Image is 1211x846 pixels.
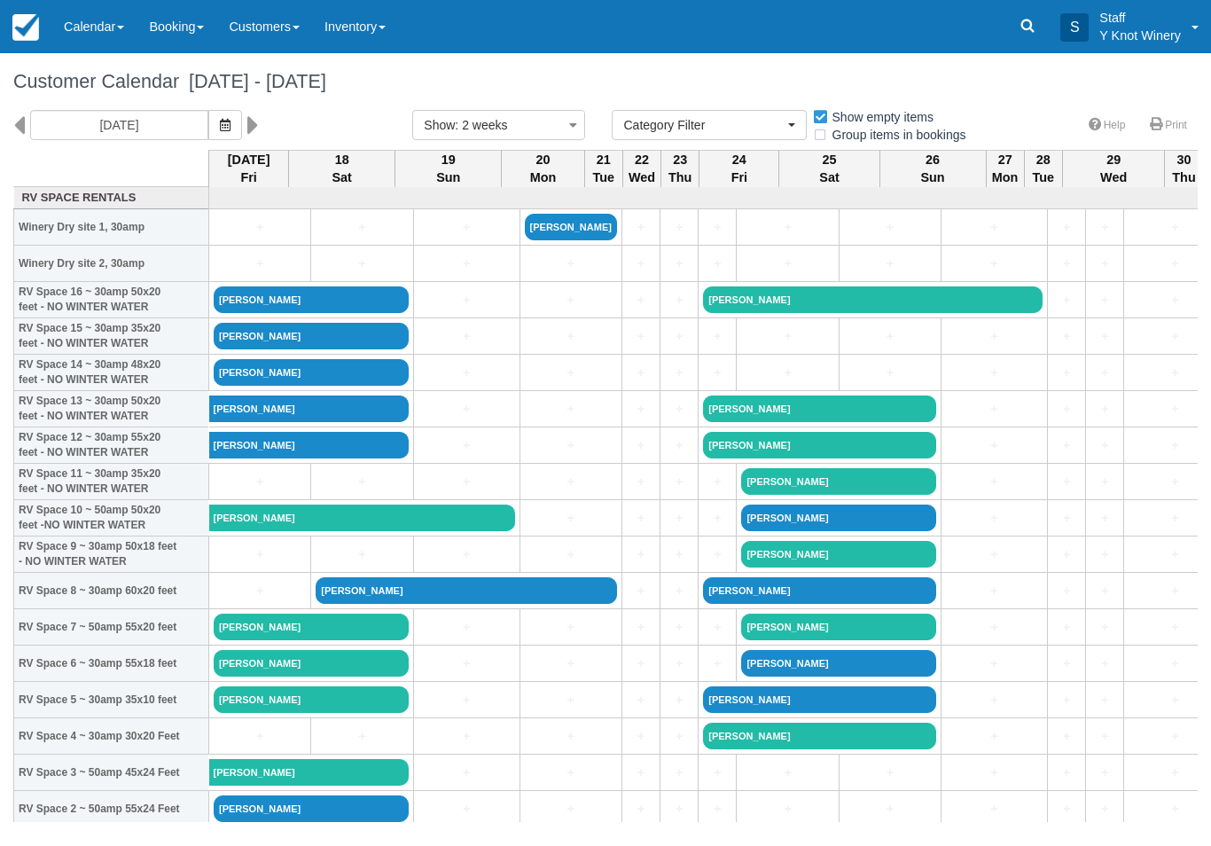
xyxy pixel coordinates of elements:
[214,795,409,822] a: [PERSON_NAME]
[1090,255,1119,273] a: +
[946,691,1043,709] a: +
[844,218,936,237] a: +
[665,582,693,600] a: +
[844,800,936,819] a: +
[665,473,693,491] a: +
[1090,436,1119,455] a: +
[741,650,936,677] a: [PERSON_NAME]
[665,654,693,673] a: +
[703,327,731,346] a: +
[214,727,306,746] a: +
[665,436,693,455] a: +
[502,150,584,187] th: 20 Mon
[214,545,306,564] a: +
[812,121,978,148] label: Group items in bookings
[703,396,936,422] a: [PERSON_NAME]
[1078,113,1137,138] a: Help
[1052,364,1081,382] a: +
[418,800,515,819] a: +
[1090,691,1119,709] a: +
[12,14,39,41] img: checkfront-main-nav-mini-logo.png
[1052,654,1081,673] a: +
[525,436,617,455] a: +
[14,355,209,391] th: RV Space 14 ~ 30amp 48x20 feet - NO WINTER WATER
[627,582,655,600] a: +
[418,436,515,455] a: +
[316,473,408,491] a: +
[1052,218,1081,237] a: +
[665,800,693,819] a: +
[209,150,289,187] th: [DATE] Fri
[665,364,693,382] a: +
[703,432,936,458] a: [PERSON_NAME]
[418,255,515,273] a: +
[525,800,617,819] a: +
[946,255,1043,273] a: +
[418,291,515,309] a: +
[418,473,515,491] a: +
[844,327,936,346] a: +
[665,764,693,782] a: +
[741,614,936,640] a: [PERSON_NAME]
[1060,13,1089,42] div: S
[179,70,326,92] span: [DATE] - [DATE]
[627,291,655,309] a: +
[1052,327,1081,346] a: +
[703,545,731,564] a: +
[627,800,655,819] a: +
[1090,364,1119,382] a: +
[209,432,409,458] a: [PERSON_NAME]
[418,691,515,709] a: +
[703,800,731,819] a: +
[525,509,617,528] a: +
[14,391,209,427] th: RV Space 13 ~ 30amp 50x20 feet - NO WINTER WATER
[627,436,655,455] a: +
[946,364,1043,382] a: +
[14,246,209,282] th: Winery Dry site 2, 30amp
[741,468,936,495] a: [PERSON_NAME]
[741,255,833,273] a: +
[741,764,833,782] a: +
[627,473,655,491] a: +
[665,218,693,237] a: +
[455,118,507,132] span: : 2 weeks
[289,150,395,187] th: 18 Sat
[14,755,209,791] th: RV Space 3 ~ 50amp 45x24 Feet
[661,150,699,187] th: 23 Thu
[699,150,779,187] th: 24 Fri
[844,364,936,382] a: +
[525,400,617,419] a: +
[1099,27,1181,44] p: Y Knot Winery
[214,473,306,491] a: +
[946,400,1043,419] a: +
[584,150,622,187] th: 21 Tue
[14,609,209,646] th: RV Space 7 ~ 50amp 55x20 feet
[946,545,1043,564] a: +
[1052,473,1081,491] a: +
[209,505,515,531] a: [PERSON_NAME]
[1165,150,1203,187] th: 30 Thu
[1090,764,1119,782] a: +
[525,654,617,673] a: +
[741,364,833,382] a: +
[703,686,936,713] a: [PERSON_NAME]
[703,723,936,749] a: [PERSON_NAME]
[1090,218,1119,237] a: +
[612,110,807,140] button: Category Filter
[1052,764,1081,782] a: +
[812,104,945,130] label: Show empty items
[418,764,515,782] a: +
[418,400,515,419] a: +
[1052,800,1081,819] a: +
[665,727,693,746] a: +
[525,255,617,273] a: +
[946,582,1043,600] a: +
[316,727,408,746] a: +
[946,654,1043,673] a: +
[703,764,731,782] a: +
[14,718,209,755] th: RV Space 4 ~ 30amp 30x20 Feet
[946,327,1043,346] a: +
[214,255,306,273] a: +
[946,618,1043,637] a: +
[14,573,209,609] th: RV Space 8 ~ 30amp 60x20 feet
